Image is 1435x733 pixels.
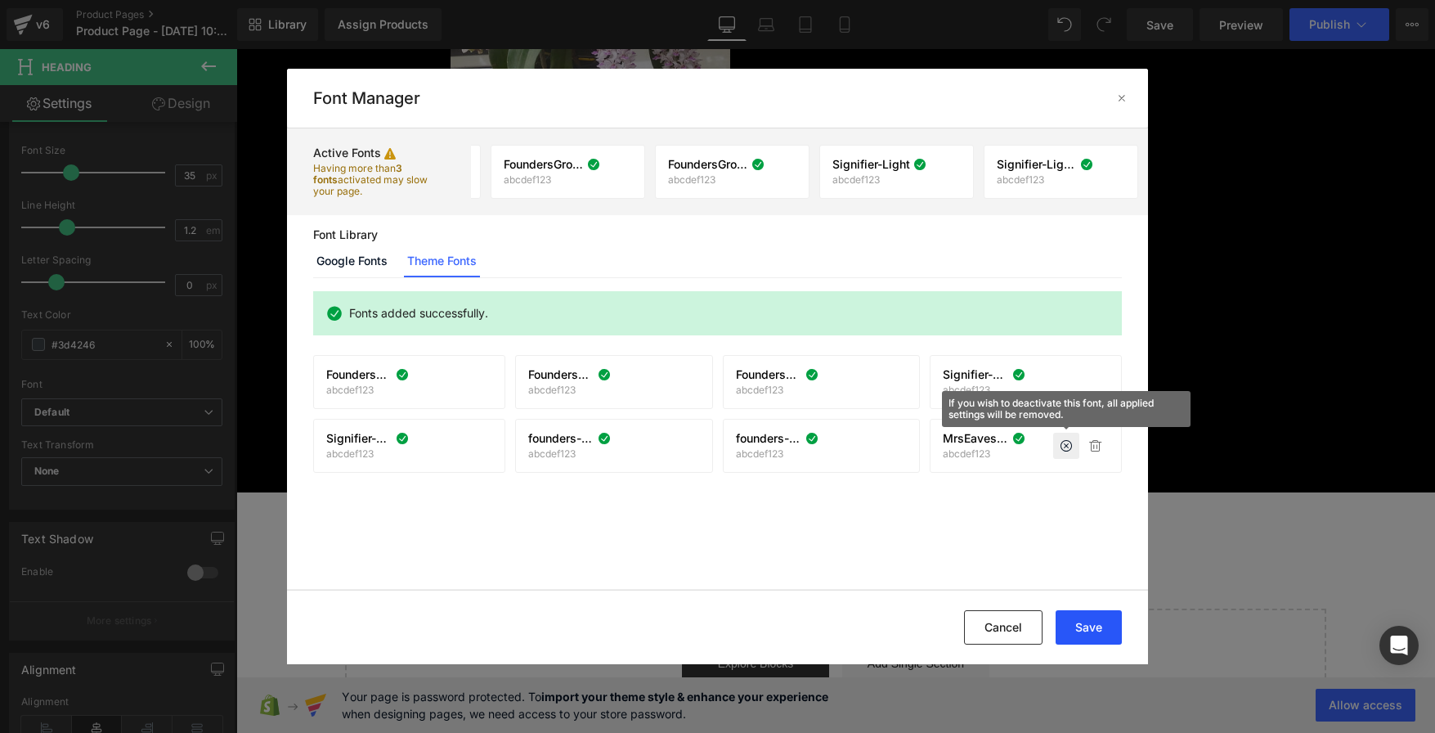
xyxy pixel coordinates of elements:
[668,158,748,171] span: FoundersGrotesk-Medium
[313,88,420,108] h2: Font Manager
[528,368,594,381] span: FoundersGrotesk-Regular-ttf
[313,162,402,186] span: 3 fonts
[832,158,910,171] span: Signifier-Light
[943,384,1009,396] p: abcdef123
[313,228,1122,241] p: Font Library
[997,174,1077,186] p: abcdef123
[404,245,480,277] a: Theme Fonts
[446,598,593,631] a: Explore Blocks
[668,174,748,186] p: abcdef123
[736,368,802,381] span: FoundersGrotesk-Regular
[1379,626,1419,665] div: Open Intercom Messenger
[606,598,753,631] a: Add Single Section
[736,384,802,396] p: abcdef123
[997,158,1077,171] span: Signifier-LightItalic
[943,368,1009,381] span: Signifier-Light
[528,432,594,445] span: founders-grotesk-medium-italic
[123,322,164,409] a: Lan Tai Trâu
[528,384,594,396] p: abcdef123
[1056,610,1122,645] button: Save
[504,158,584,171] span: FoundersGrotesk-Regular-ttf
[326,432,392,445] span: Signifier-LightItalic
[504,174,584,186] p: abcdef123
[326,384,392,396] p: abcdef123
[313,163,432,197] p: Having more than activated may slow your page.
[135,644,1064,655] p: or Drag & Drop elements from left sidebar
[943,432,1009,445] span: MrsEavesOT
[942,391,1191,427] span: If you wish to deactivate this font, all applied settings will be removed.
[943,448,1009,460] p: abcdef123
[964,610,1043,645] button: Cancel
[736,432,802,445] span: founders-grotesk-regular-italic
[832,174,913,186] p: abcdef123
[736,448,802,460] p: abcdef123
[313,146,381,160] span: Active Fonts
[326,368,392,381] span: FoundersGrotesk-Medium
[123,322,159,404] img: Lan Tai Trâu
[349,304,488,322] p: Fonts added successfully.
[326,448,392,460] p: abcdef123
[313,245,391,277] a: Google Fonts
[528,448,594,460] p: abcdef123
